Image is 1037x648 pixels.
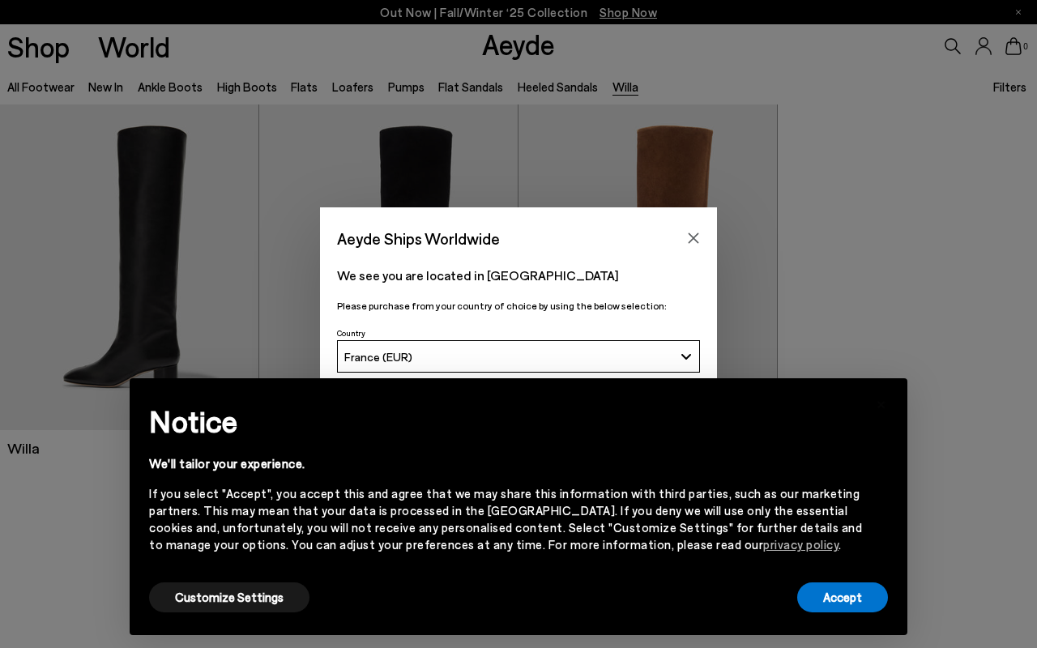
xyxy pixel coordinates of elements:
[337,298,700,313] p: Please purchase from your country of choice by using the below selection:
[876,390,887,414] span: ×
[681,226,706,250] button: Close
[763,537,839,552] a: privacy policy
[344,350,412,364] span: France (EUR)
[149,485,862,553] div: If you select "Accept", you accept this and agree that we may share this information with third p...
[337,266,700,285] p: We see you are located in [GEOGRAPHIC_DATA]
[149,455,862,472] div: We'll tailor your experience.
[149,400,862,442] h2: Notice
[149,582,309,612] button: Customize Settings
[337,224,500,253] span: Aeyde Ships Worldwide
[337,328,365,338] span: Country
[862,383,901,422] button: Close this notice
[797,582,888,612] button: Accept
